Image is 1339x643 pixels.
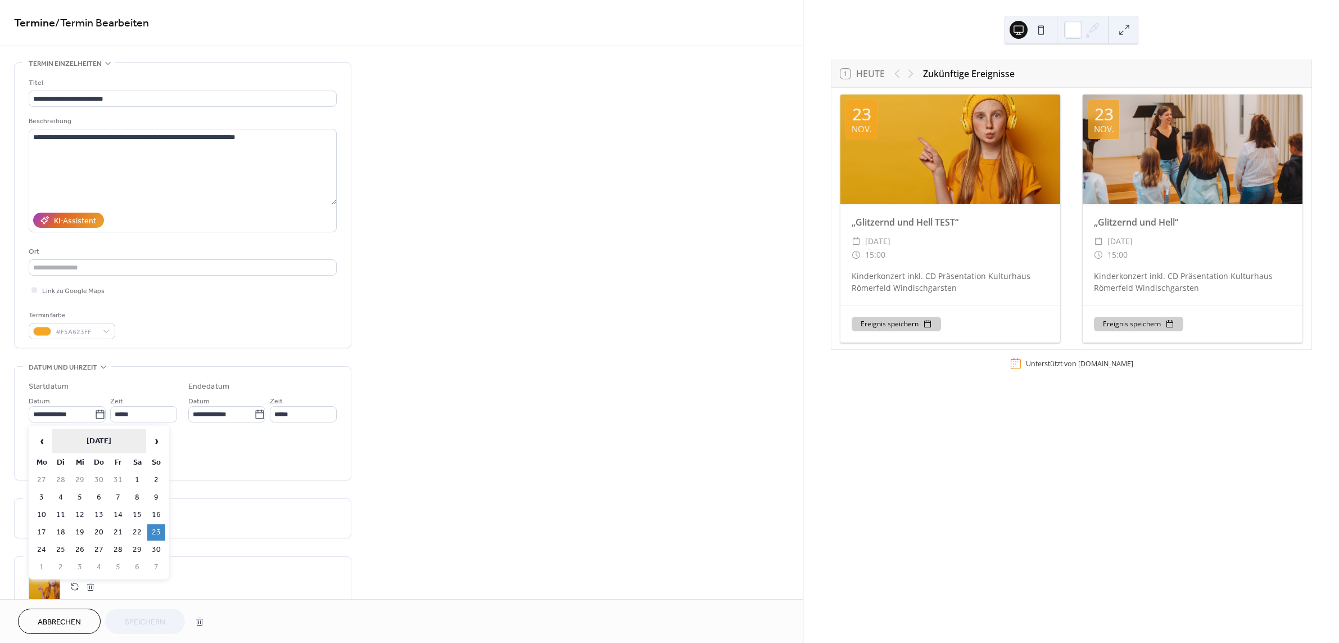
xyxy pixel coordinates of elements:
span: [DATE] [865,235,890,248]
td: 13 [90,507,108,523]
td: 2 [52,559,70,575]
th: Sa [128,455,146,471]
th: Fr [109,455,127,471]
div: Startdatum [29,381,69,393]
th: Mi [71,455,89,471]
td: 30 [147,542,165,558]
div: ​ [852,248,861,262]
span: 15:00 [865,248,885,262]
td: 4 [90,559,108,575]
a: [DOMAIN_NAME] [1078,359,1133,368]
td: 27 [90,542,108,558]
span: Datum [29,395,49,407]
span: Zeit [110,395,123,407]
td: 25 [52,542,70,558]
td: 6 [128,559,146,575]
td: 15 [128,507,146,523]
a: Termine [14,12,55,34]
div: ​ [1094,248,1103,262]
td: 19 [71,524,89,541]
td: 29 [128,542,146,558]
td: 2 [147,472,165,488]
button: Abbrechen [18,609,101,634]
span: Abbrechen [38,617,81,628]
td: 1 [33,559,51,575]
td: 4 [52,489,70,506]
button: Ereignis speichern [1094,317,1183,331]
span: Link zu Google Maps [42,285,105,297]
div: 23 [852,106,871,123]
td: 27 [33,472,51,488]
th: Di [52,455,70,471]
td: 14 [109,507,127,523]
div: Titel [29,77,334,89]
td: 22 [128,524,146,541]
div: ​ [1094,235,1103,248]
div: Terminfarbe [29,309,113,321]
div: 23 [1094,106,1114,123]
div: Nov. [1094,125,1114,133]
td: 18 [52,524,70,541]
div: Zukünftige Ereignisse [923,67,1015,80]
span: Termin einzelheiten [29,58,102,70]
th: Mo [33,455,51,471]
span: [DATE] [1107,235,1133,248]
td: 23 [147,524,165,541]
button: Ereignis speichern [852,317,941,331]
td: 28 [52,472,70,488]
button: KI-Assistent [33,213,104,228]
td: 7 [147,559,165,575]
span: 15:00 [1107,248,1128,262]
td: 31 [109,472,127,488]
span: #F5A623FF [56,326,97,338]
td: 17 [33,524,51,541]
span: / Termin Bearbeiten [55,12,149,34]
td: 5 [109,559,127,575]
th: Do [90,455,108,471]
td: 3 [71,559,89,575]
th: [DATE] [52,429,146,453]
td: 26 [71,542,89,558]
td: 11 [52,507,70,523]
span: ‹ [33,430,50,452]
div: Endedatum [188,381,229,393]
td: 5 [71,489,89,506]
td: 12 [71,507,89,523]
div: Kinderkonzert inkl. CD Präsentation Kulturhaus Römerfeld Windischgarsten [1083,270,1302,294]
td: 29 [71,472,89,488]
td: 24 [33,542,51,558]
td: 20 [90,524,108,541]
div: ; [29,571,60,602]
div: Ort [29,246,334,258]
div: „Glitzernd und Hell“ [1083,215,1302,229]
td: 28 [109,542,127,558]
span: Zeit [270,395,283,407]
div: ​ [852,235,861,248]
td: 6 [90,489,108,506]
td: 9 [147,489,165,506]
span: Datum [188,395,209,407]
td: 8 [128,489,146,506]
td: 16 [147,507,165,523]
div: Kinderkonzert inkl. CD Präsentation Kulturhaus Römerfeld Windischgarsten [840,270,1060,294]
div: Beschreibung [29,115,334,127]
div: Nov. [852,125,872,133]
div: KI-Assistent [54,215,96,227]
td: 7 [109,489,127,506]
th: So [147,455,165,471]
td: 10 [33,507,51,523]
div: Unterstützt von [1026,359,1133,368]
td: 3 [33,489,51,506]
span: Datum und uhrzeit [29,362,97,374]
span: › [148,430,165,452]
div: „Glitzernd und Hell TEST“ [840,215,1060,229]
td: 21 [109,524,127,541]
td: 1 [128,472,146,488]
td: 30 [90,472,108,488]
